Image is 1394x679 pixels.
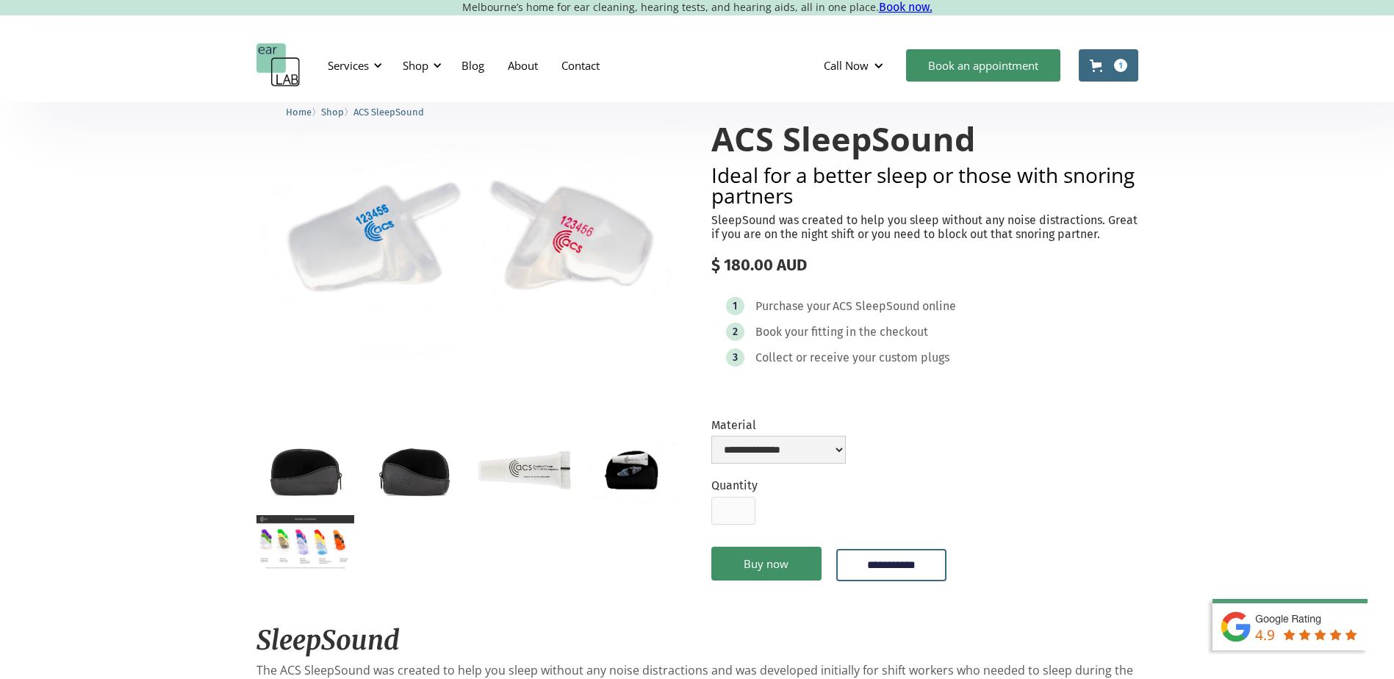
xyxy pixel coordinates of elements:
[353,107,424,118] span: ACS SleepSound
[321,107,344,118] span: Shop
[711,418,846,432] label: Material
[256,91,683,387] img: ACS SleepSound
[711,165,1138,206] h2: Ideal for a better sleep or those with snoring partners
[319,43,387,87] div: Services
[733,301,737,312] div: 1
[366,438,464,503] a: open lightbox
[321,104,344,118] a: Shop
[711,256,1138,275] div: $ 180.00 AUD
[286,104,321,120] li: 〉
[733,352,738,363] div: 3
[733,326,738,337] div: 2
[256,624,400,657] em: SleepSound
[812,43,899,87] div: Call Now
[833,299,920,314] div: ACS SleepSound
[1079,49,1138,82] a: Open cart containing 1 items
[755,351,949,365] div: Collect or receive your custom plugs
[1114,59,1127,72] div: 1
[450,44,496,87] a: Blog
[394,43,446,87] div: Shop
[256,91,683,387] a: open lightbox
[328,58,369,73] div: Services
[321,104,353,120] li: 〉
[711,213,1138,241] p: SleepSound was created to help you sleep without any noise distractions. Great if you are on the ...
[403,58,428,73] div: Shop
[922,299,956,314] div: online
[475,438,573,503] a: open lightbox
[711,547,822,581] a: Buy now
[256,438,354,503] a: open lightbox
[286,104,312,118] a: Home
[256,515,354,570] a: open lightbox
[711,478,758,492] label: Quantity
[353,104,424,118] a: ACS SleepSound
[256,43,301,87] a: home
[496,44,550,87] a: About
[286,107,312,118] span: Home
[755,299,830,314] div: Purchase your
[906,49,1060,82] a: Book an appointment
[824,58,869,73] div: Call Now
[755,325,928,339] div: Book your fitting in the checkout
[585,438,683,503] a: open lightbox
[550,44,611,87] a: Contact
[711,121,1138,157] h1: ACS SleepSound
